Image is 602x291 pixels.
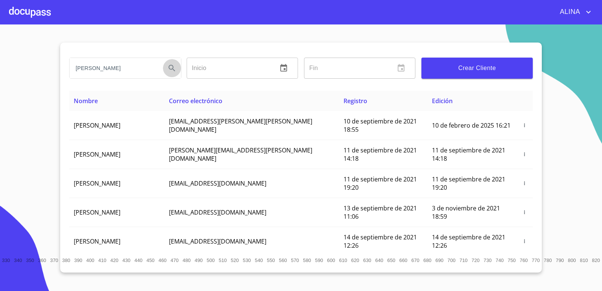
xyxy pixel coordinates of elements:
[482,254,494,267] button: 730
[387,257,395,263] span: 650
[60,254,72,267] button: 380
[508,257,515,263] span: 750
[301,254,313,267] button: 580
[2,257,10,263] span: 330
[344,97,367,105] span: Registro
[84,254,96,267] button: 400
[590,254,602,267] button: 820
[169,208,266,216] span: [EMAIL_ADDRESS][DOMAIN_NAME]
[447,257,455,263] span: 700
[50,257,58,263] span: 370
[231,257,239,263] span: 520
[74,208,120,216] span: [PERSON_NAME]
[265,254,277,267] button: 550
[182,257,190,263] span: 480
[38,257,46,263] span: 360
[36,254,48,267] button: 360
[471,257,479,263] span: 720
[344,204,417,221] span: 13 de septiembre de 2021 11:06
[363,257,371,263] span: 630
[496,257,503,263] span: 740
[433,254,445,267] button: 690
[344,175,417,192] span: 11 de septiembre de 2021 19:20
[520,257,528,263] span: 760
[170,257,178,263] span: 470
[542,254,554,267] button: 780
[169,146,312,163] span: [PERSON_NAME][EMAIL_ADDRESS][PERSON_NAME][DOMAIN_NAME]
[279,257,287,263] span: 560
[158,257,166,263] span: 460
[411,257,419,263] span: 670
[169,97,222,105] span: Correo electrónico
[397,254,409,267] button: 660
[303,257,311,263] span: 580
[243,257,251,263] span: 530
[74,150,120,158] span: [PERSON_NAME]
[74,121,120,130] span: [PERSON_NAME]
[578,254,590,267] button: 810
[554,6,593,18] button: account of current user
[219,257,227,263] span: 510
[568,257,576,263] span: 800
[169,117,312,134] span: [EMAIL_ADDRESS][PERSON_NAME][PERSON_NAME][DOMAIN_NAME]
[120,254,132,267] button: 430
[315,257,323,263] span: 590
[313,254,325,267] button: 590
[432,204,500,221] span: 3 de noviembre de 2021 18:59
[530,254,542,267] button: 770
[375,257,383,263] span: 640
[26,257,34,263] span: 350
[74,179,120,187] span: [PERSON_NAME]
[86,257,94,263] span: 400
[327,257,335,263] span: 600
[325,254,337,267] button: 600
[146,257,154,263] span: 450
[423,257,431,263] span: 680
[267,257,275,263] span: 550
[98,257,106,263] span: 410
[12,254,24,267] button: 340
[74,257,82,263] span: 390
[421,254,433,267] button: 680
[421,58,533,79] button: Crear Cliente
[554,254,566,267] button: 790
[193,254,205,267] button: 490
[470,254,482,267] button: 720
[432,175,505,192] span: 11 de septiembre de 2021 19:20
[289,254,301,267] button: 570
[255,257,263,263] span: 540
[592,257,600,263] span: 820
[344,146,417,163] span: 11 de septiembre de 2021 14:18
[339,257,347,263] span: 610
[14,257,22,263] span: 340
[432,146,505,163] span: 11 de septiembre de 2021 14:18
[195,257,202,263] span: 490
[157,254,169,267] button: 460
[349,254,361,267] button: 620
[74,237,120,245] span: [PERSON_NAME]
[494,254,506,267] button: 740
[169,254,181,267] button: 470
[459,257,467,263] span: 710
[229,254,241,267] button: 520
[205,254,217,267] button: 500
[373,254,385,267] button: 640
[122,257,130,263] span: 430
[144,254,157,267] button: 450
[409,254,421,267] button: 670
[169,237,266,245] span: [EMAIL_ADDRESS][DOMAIN_NAME]
[110,257,118,263] span: 420
[74,97,98,105] span: Nombre
[458,254,470,267] button: 710
[207,257,214,263] span: 500
[518,254,530,267] button: 760
[48,254,60,267] button: 370
[427,63,527,73] span: Crear Cliente
[506,254,518,267] button: 750
[532,257,540,263] span: 770
[399,257,407,263] span: 660
[351,257,359,263] span: 620
[163,59,181,77] button: Search
[337,254,349,267] button: 610
[181,254,193,267] button: 480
